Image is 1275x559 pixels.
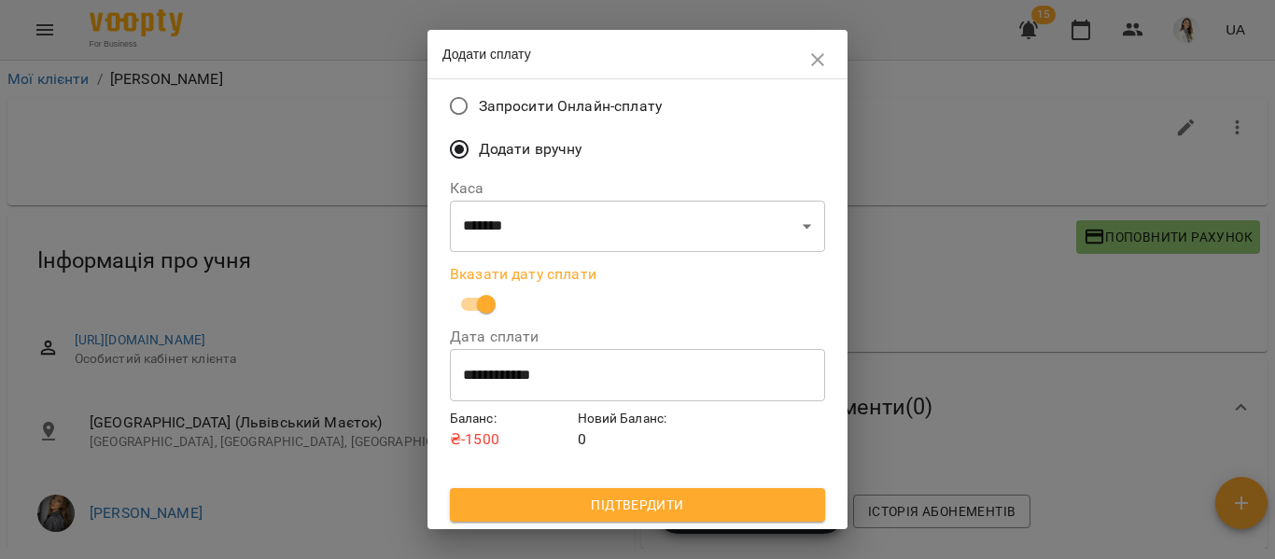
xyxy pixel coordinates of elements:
div: 0 [574,405,702,454]
span: Запросити Онлайн-сплату [479,95,662,118]
label: Дата сплати [450,329,825,344]
button: Підтвердити [450,488,825,522]
label: Каса [450,181,825,196]
span: Підтвердити [465,494,810,516]
h6: Баланс : [450,409,570,429]
p: ₴ -1500 [450,428,570,451]
span: Додати сплату [442,47,531,62]
h6: Новий Баланс : [578,409,698,429]
label: Вказати дату сплати [450,267,825,282]
span: Додати вручну [479,138,582,161]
